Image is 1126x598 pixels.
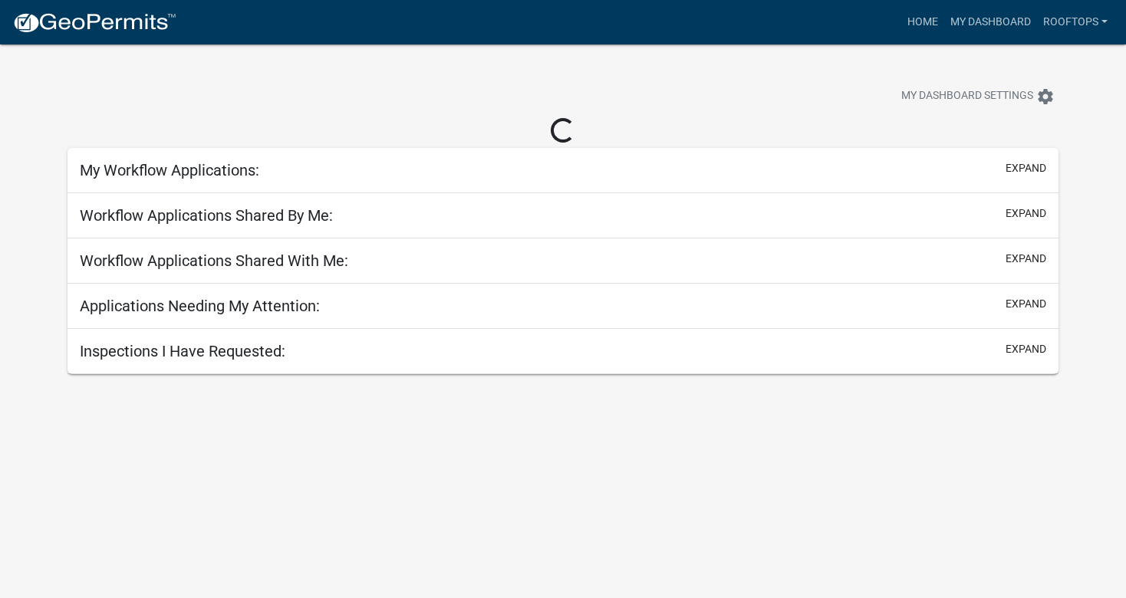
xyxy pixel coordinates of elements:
[80,297,320,315] h5: Applications Needing My Attention:
[1037,8,1114,37] a: Rooftops
[80,206,333,225] h5: Workflow Applications Shared By Me:
[901,87,1033,106] span: My Dashboard Settings
[80,342,285,360] h5: Inspections I Have Requested:
[889,81,1067,111] button: My Dashboard Settingssettings
[944,8,1037,37] a: My Dashboard
[1006,296,1046,312] button: expand
[1006,341,1046,357] button: expand
[1006,251,1046,267] button: expand
[1006,205,1046,222] button: expand
[80,161,259,179] h5: My Workflow Applications:
[1006,160,1046,176] button: expand
[901,8,944,37] a: Home
[80,251,348,270] h5: Workflow Applications Shared With Me:
[1036,87,1055,106] i: settings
